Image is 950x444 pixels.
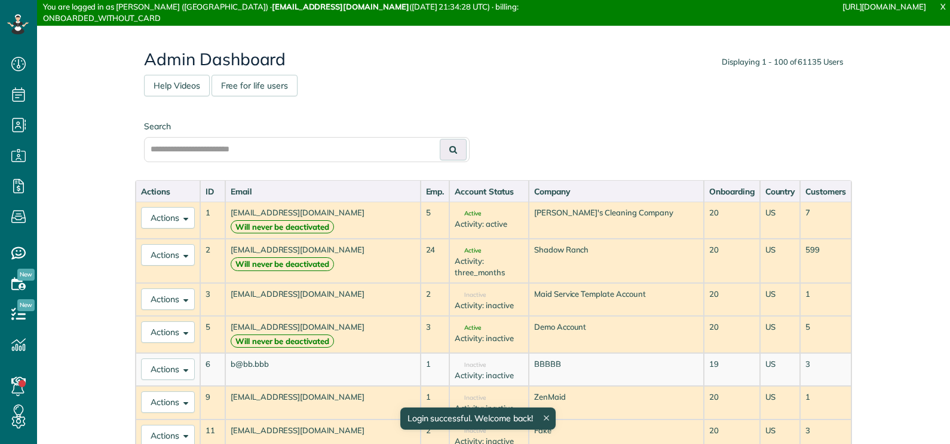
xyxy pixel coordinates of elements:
td: BBBBB [529,353,704,386]
button: Actions [141,358,195,380]
td: [PERSON_NAME]'s Cleaning Company [529,202,704,239]
a: Free for life users [212,75,298,96]
span: Active [455,248,481,254]
td: 1 [421,353,450,386]
button: Actions [141,391,195,413]
div: Activity: inactive [455,333,523,344]
td: 2 [421,283,450,316]
div: Login successful. Welcome back! [400,407,555,430]
strong: [EMAIL_ADDRESS][DOMAIN_NAME] [272,2,409,11]
td: US [760,239,801,283]
td: 20 [704,239,760,283]
td: 20 [704,283,760,316]
td: 6 [200,353,225,386]
div: Displaying 1 - 100 of 61135 Users [722,56,843,68]
td: [EMAIL_ADDRESS][DOMAIN_NAME] [225,316,421,353]
span: Active [455,211,481,217]
td: [EMAIL_ADDRESS][DOMAIN_NAME] [225,239,421,283]
td: [EMAIL_ADDRESS][DOMAIN_NAME] [225,386,421,419]
span: Inactive [455,395,486,401]
td: b@bb.bbb [225,353,421,386]
td: Maid Service Template Account [529,283,704,316]
td: 20 [704,316,760,353]
td: 599 [800,239,851,283]
div: Account Status [455,185,523,197]
td: US [760,283,801,316]
td: [EMAIL_ADDRESS][DOMAIN_NAME] [225,202,421,239]
td: 20 [704,386,760,419]
label: Search [144,120,470,132]
td: Demo Account [529,316,704,353]
span: Inactive [455,428,486,434]
td: 1 [200,202,225,239]
td: 5 [421,202,450,239]
strong: Will never be deactivated [231,334,334,348]
td: US [760,316,801,353]
td: 19 [704,353,760,386]
strong: Will never be deactivated [231,220,334,234]
div: Customers [805,185,846,197]
td: 5 [800,316,851,353]
td: 1 [800,283,851,316]
button: Actions [141,244,195,266]
h2: Admin Dashboard [144,50,843,69]
td: 3 [200,283,225,316]
td: 3 [800,353,851,386]
td: 2 [200,239,225,283]
div: Actions [141,185,195,197]
div: Activity: inactive [455,370,523,381]
button: Actions [141,288,195,310]
div: Activity: active [455,218,523,230]
td: 24 [421,239,450,283]
div: Activity: inactive [455,403,523,414]
td: 5 [200,316,225,353]
div: Company [534,185,698,197]
td: 20 [704,202,760,239]
td: 1 [421,386,450,419]
div: Emp. [426,185,445,197]
div: Onboarding [709,185,755,197]
div: Country [765,185,795,197]
div: Activity: three_months [455,256,523,278]
strong: Will never be deactivated [231,257,334,271]
div: Email [231,185,415,197]
a: Help Videos [144,75,210,96]
td: [EMAIL_ADDRESS][DOMAIN_NAME] [225,283,421,316]
div: Activity: inactive [455,300,523,311]
td: 9 [200,386,225,419]
span: New [17,299,35,311]
span: New [17,269,35,281]
span: Inactive [455,292,486,298]
td: ZenMaid [529,386,704,419]
div: ID [206,185,220,197]
td: 3 [421,316,450,353]
button: Actions [141,207,195,229]
td: US [760,353,801,386]
td: Shadow Ranch [529,239,704,283]
td: US [760,202,801,239]
button: Actions [141,321,195,343]
a: [URL][DOMAIN_NAME] [842,2,926,11]
td: 7 [800,202,851,239]
span: Active [455,325,481,331]
span: Inactive [455,362,486,368]
td: 1 [800,386,851,419]
td: US [760,386,801,419]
